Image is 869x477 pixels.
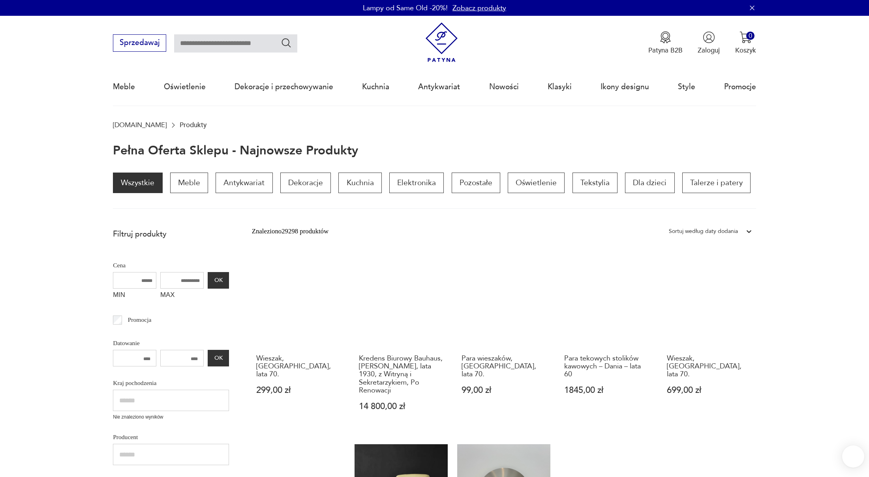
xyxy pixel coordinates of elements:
[564,386,649,394] p: 1845,00 zł
[256,386,341,394] p: 299,00 zł
[667,386,752,394] p: 699,00 zł
[216,173,272,193] a: Antykwariat
[359,355,444,395] h3: Kredens Biurowy Bauhaus, [PERSON_NAME], lata 1930, z Witryną i Sekretarzykiem, Po Renowacji
[659,31,672,43] img: Ikona medalu
[462,355,546,379] h3: Para wieszaków, [GEOGRAPHIC_DATA], lata 70.
[113,413,229,421] p: Nie znaleziono wyników
[572,173,617,193] a: Tekstylia
[113,173,162,193] a: Wszystkie
[842,445,864,468] iframe: Smartsupp widget button
[113,289,156,304] label: MIN
[682,173,751,193] a: Talerze i patery
[252,254,345,429] a: Wieszak, Niemcy, lata 70.Wieszak, [GEOGRAPHIC_DATA], lata 70.299,00 zł
[164,69,206,105] a: Oświetlenie
[625,173,674,193] a: Dla dzieci
[113,34,166,52] button: Sprzedawaj
[462,386,546,394] p: 99,00 zł
[235,69,333,105] a: Dekoracje i przechowywanie
[667,355,752,379] h3: Wieszak, [GEOGRAPHIC_DATA], lata 70.
[113,378,229,388] p: Kraj pochodzenia
[113,121,167,129] a: [DOMAIN_NAME]
[180,121,206,129] p: Produkty
[113,432,229,442] p: Producent
[281,37,292,49] button: Szukaj
[113,338,229,348] p: Datowanie
[601,69,649,105] a: Ikony designu
[355,254,448,429] a: Kredens Biurowy Bauhaus, Robert Slezák, lata 1930, z Witryną i Sekretarzykiem, Po RenowacjiKreden...
[648,31,683,55] button: Patyna B2B
[113,40,166,47] a: Sprzedawaj
[508,173,565,193] a: Oświetlenie
[746,32,755,40] div: 0
[208,350,229,366] button: OK
[452,3,506,13] a: Zobacz produkty
[338,173,381,193] a: Kuchnia
[418,69,460,105] a: Antykwariat
[669,226,738,237] div: Sortuj według daty dodania
[280,173,331,193] a: Dekoracje
[128,315,152,325] p: Promocja
[256,355,341,379] h3: Wieszak, [GEOGRAPHIC_DATA], lata 70.
[389,173,444,193] a: Elektronika
[735,46,756,55] p: Koszyk
[422,23,462,62] img: Patyna - sklep z meblami i dekoracjami vintage
[252,226,328,237] div: Znaleziono 29298 produktów
[560,254,653,429] a: Para tekowych stolików kawowych – Dania – lata 60Para tekowych stolików kawowych – Dania – lata 6...
[113,69,135,105] a: Meble
[739,31,752,43] img: Ikona koszyka
[735,31,756,55] button: 0Koszyk
[113,229,229,239] p: Filtruj produkty
[113,144,358,158] h1: Pełna oferta sklepu - najnowsze produkty
[362,69,389,105] a: Kuchnia
[648,46,683,55] p: Patyna B2B
[170,173,208,193] a: Meble
[160,289,204,304] label: MAX
[703,31,715,43] img: Ikonka użytkownika
[363,3,448,13] p: Lampy od Same Old -20%!
[452,173,500,193] a: Pozostałe
[489,69,519,105] a: Nowości
[564,355,649,379] h3: Para tekowych stolików kawowych – Dania – lata 60
[359,402,444,411] p: 14 800,00 zł
[113,260,229,270] p: Cena
[663,254,756,429] a: Wieszak, Niemcy, lata 70.Wieszak, [GEOGRAPHIC_DATA], lata 70.699,00 zł
[698,46,720,55] p: Zaloguj
[648,31,683,55] a: Ikona medaluPatyna B2B
[208,272,229,289] button: OK
[678,69,695,105] a: Style
[548,69,572,105] a: Klasyki
[457,254,550,429] a: Para wieszaków, Niemcy, lata 70.Para wieszaków, [GEOGRAPHIC_DATA], lata 70.99,00 zł
[724,69,756,105] a: Promocje
[698,31,720,55] button: Zaloguj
